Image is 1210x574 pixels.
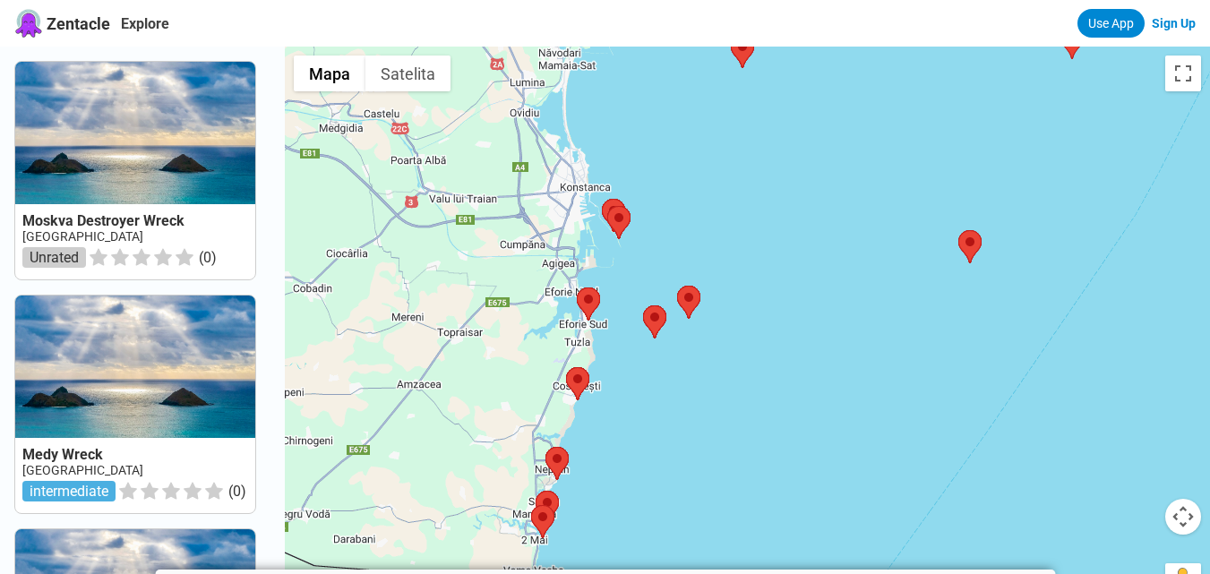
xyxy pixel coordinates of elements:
a: Use App [1077,9,1145,38]
a: Explore [121,15,169,32]
img: Zentacle logo [14,9,43,38]
button: Włącz widok pełnoekranowy [1165,56,1201,91]
a: Zentacle logoZentacle [14,9,110,38]
button: Pokaż mapę ulic [294,56,365,91]
a: Sign Up [1152,16,1196,30]
button: Pokaż zdjęcia satelitarne [365,56,451,91]
button: Sterowanie kamerą na mapie [1165,499,1201,535]
span: Zentacle [47,14,110,33]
